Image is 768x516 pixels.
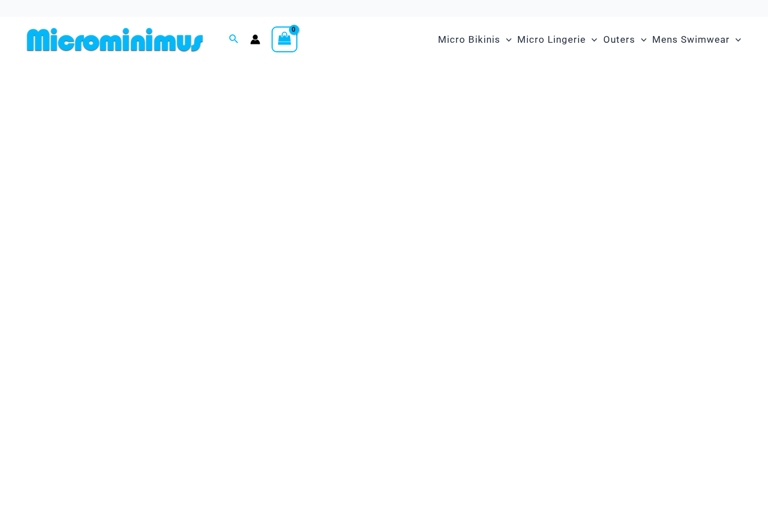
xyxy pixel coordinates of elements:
a: Account icon link [250,34,260,44]
img: Waves Breaking Ocean Bikini Pack [29,74,739,316]
a: View Shopping Cart, empty [272,26,297,52]
span: Outers [603,25,635,54]
img: MM SHOP LOGO FLAT [22,27,207,52]
span: Menu Toggle [730,25,741,54]
span: Micro Bikinis [438,25,500,54]
a: Micro BikinisMenu ToggleMenu Toggle [435,23,514,57]
span: Menu Toggle [586,25,597,54]
span: Mens Swimwear [652,25,730,54]
span: Micro Lingerie [517,25,586,54]
span: Menu Toggle [500,25,512,54]
nav: Site Navigation [433,21,746,59]
a: Mens SwimwearMenu ToggleMenu Toggle [649,23,744,57]
span: Menu Toggle [635,25,647,54]
a: Search icon link [229,33,239,47]
a: Micro LingerieMenu ToggleMenu Toggle [514,23,600,57]
a: OutersMenu ToggleMenu Toggle [600,23,649,57]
